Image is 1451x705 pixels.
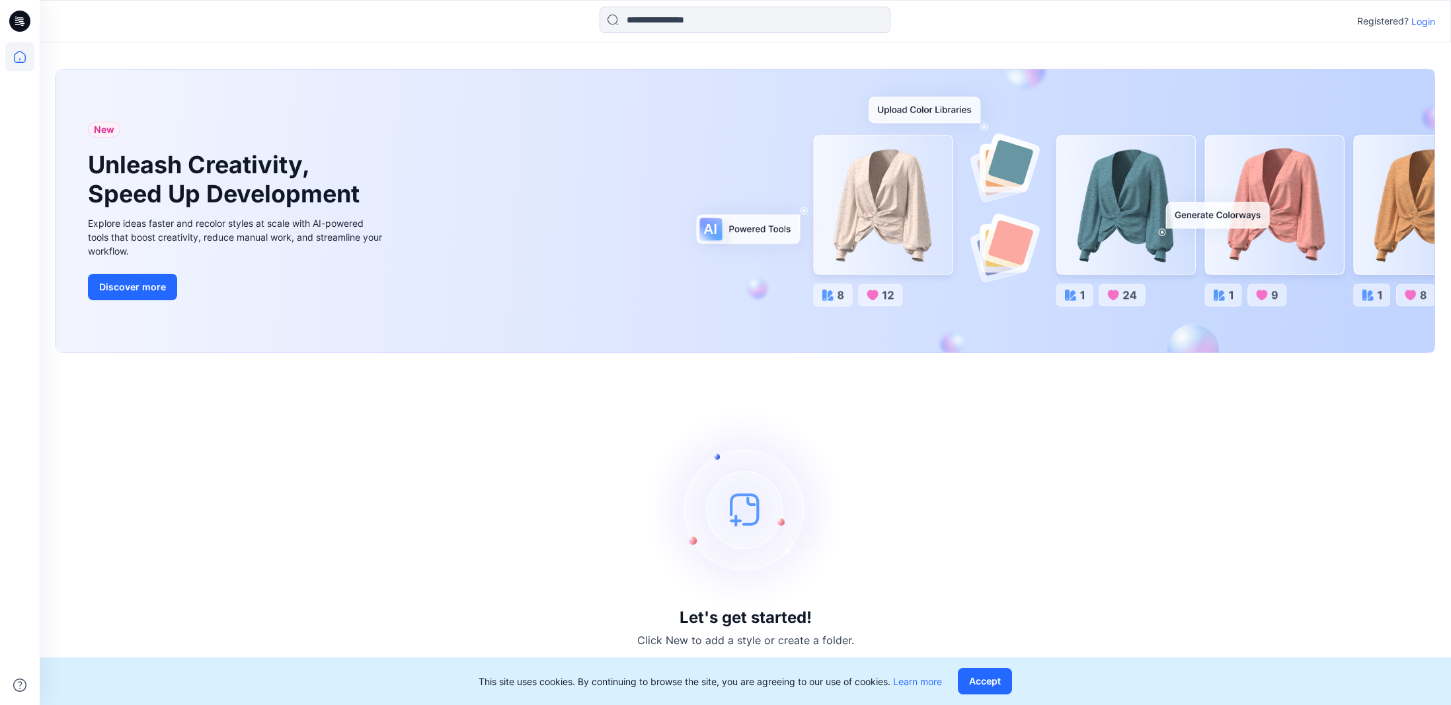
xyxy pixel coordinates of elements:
h3: Let's get started! [680,608,812,627]
p: Click New to add a style or create a folder. [637,632,854,648]
a: Learn more [893,676,942,687]
p: Registered? [1357,13,1409,29]
a: Discover more [88,274,385,300]
p: Login [1411,15,1435,28]
button: Discover more [88,274,177,300]
h1: Unleash Creativity, Speed Up Development [88,151,366,208]
img: empty-state-image.svg [647,410,845,608]
button: Accept [958,668,1012,694]
span: New [94,122,114,138]
div: Explore ideas faster and recolor styles at scale with AI-powered tools that boost creativity, red... [88,216,385,258]
p: This site uses cookies. By continuing to browse the site, you are agreeing to our use of cookies. [479,675,942,688]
